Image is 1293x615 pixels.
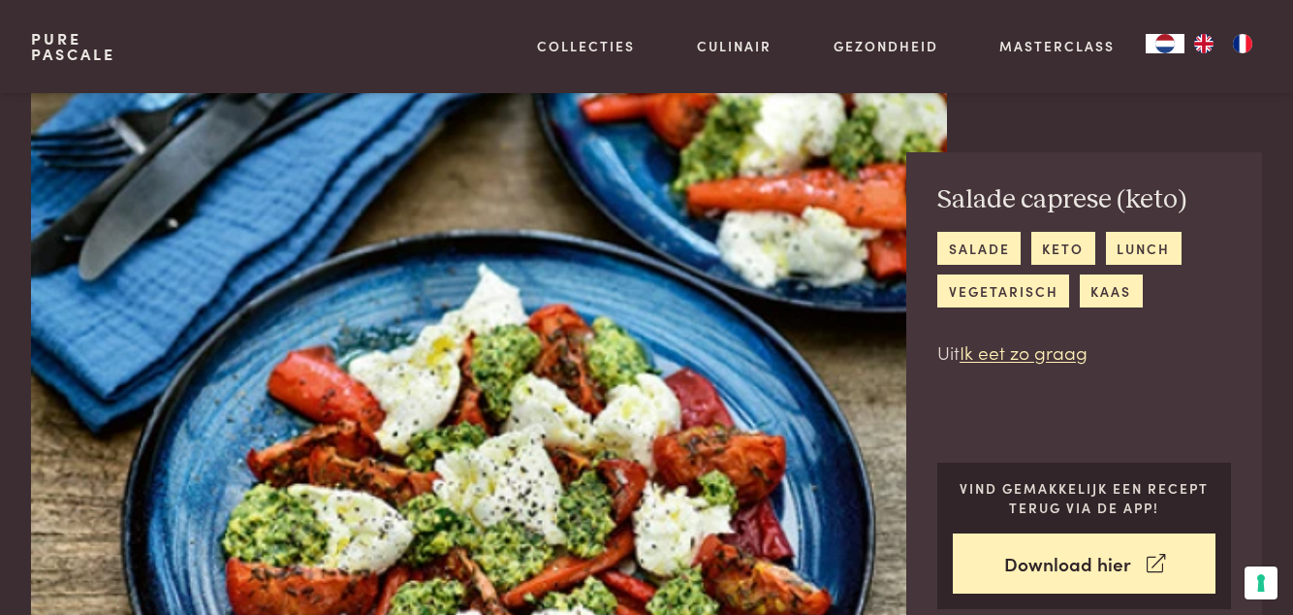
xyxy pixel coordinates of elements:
p: Vind gemakkelijk een recept terug via de app! [953,478,1215,518]
a: Download hier [953,534,1215,595]
a: Gezondheid [834,36,938,56]
p: Uit [937,339,1231,367]
h2: Salade caprese (keto) [937,183,1231,217]
a: kaas [1080,275,1143,307]
a: Masterclass [999,36,1115,56]
button: Uw voorkeuren voor toestemming voor trackingtechnologieën [1245,566,1277,599]
a: FR [1223,34,1262,53]
a: salade [937,232,1021,264]
div: Language [1146,34,1184,53]
aside: Language selected: Nederlands [1146,34,1262,53]
ul: Language list [1184,34,1262,53]
a: Culinair [697,36,772,56]
a: PurePascale [31,31,115,62]
a: vegetarisch [937,275,1069,307]
a: keto [1031,232,1095,264]
a: NL [1146,34,1184,53]
a: EN [1184,34,1223,53]
a: Collecties [537,36,635,56]
a: lunch [1106,232,1182,264]
a: Ik eet zo graag [960,339,1088,365]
